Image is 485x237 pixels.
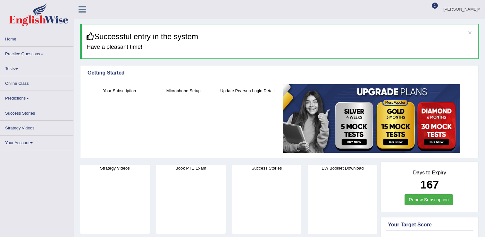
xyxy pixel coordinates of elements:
img: small5.jpg [283,84,460,153]
div: Getting Started [88,69,471,77]
h4: Strategy Videos [80,165,150,171]
a: Your Account [0,136,73,148]
a: Renew Subscription [405,194,453,205]
button: × [468,29,472,36]
h4: Update Pearson Login Detail [219,87,276,94]
a: Strategy Videos [0,121,73,133]
b: 167 [420,178,439,191]
a: Predictions [0,91,73,103]
h3: Successful entry in the system [87,32,473,41]
span: 1 [432,3,438,9]
a: Success Stories [0,106,73,119]
div: Your Target Score [388,221,471,229]
h4: Days to Expiry [388,170,471,176]
h4: Have a pleasant time! [87,44,473,50]
a: Practice Questions [0,47,73,59]
h4: Microphone Setup [155,87,213,94]
h4: Book PTE Exam [156,165,226,171]
a: Online Class [0,76,73,89]
h4: EW Booklet Download [308,165,377,171]
a: Home [0,32,73,44]
h4: Your Subscription [91,87,148,94]
h4: Success Stories [232,165,302,171]
a: Tests [0,61,73,74]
